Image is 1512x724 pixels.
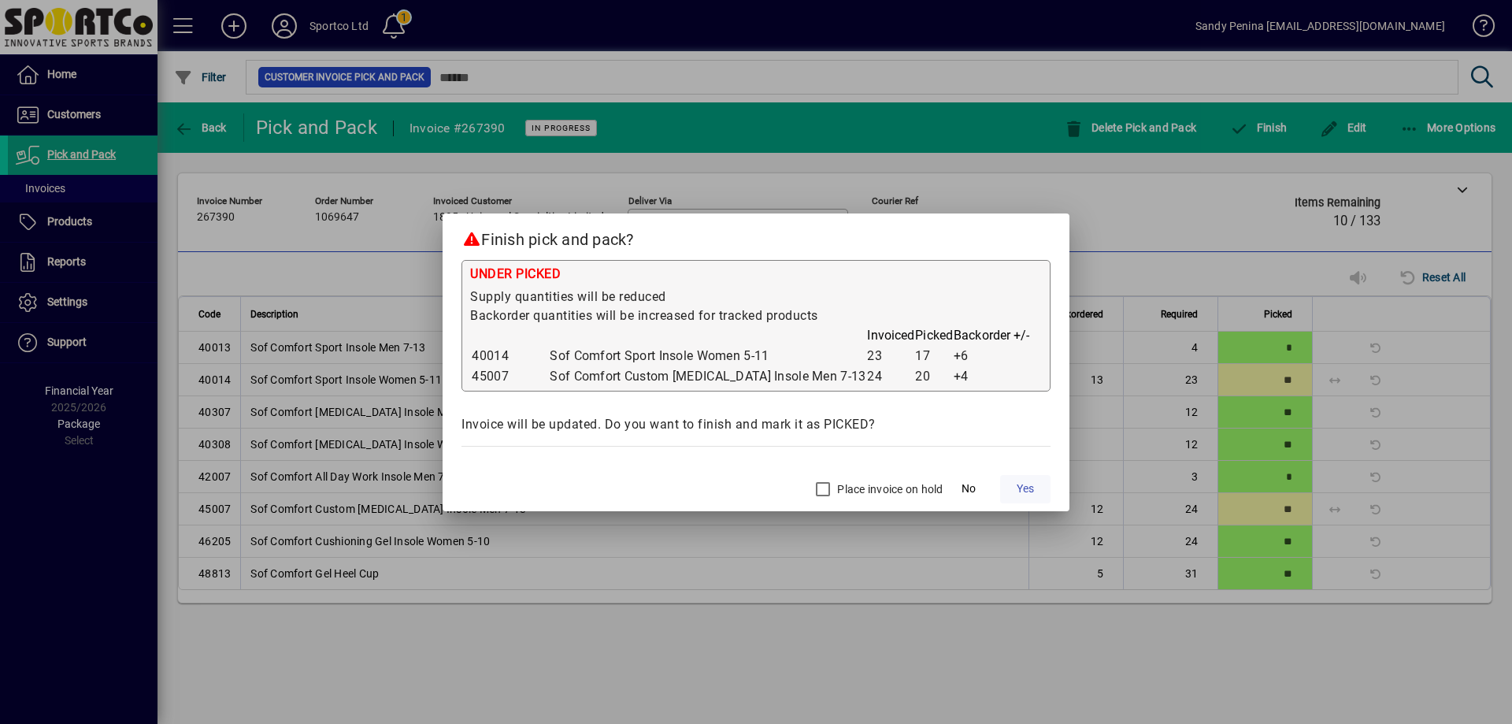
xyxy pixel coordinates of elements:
button: Yes [1000,475,1051,503]
td: 20 [914,366,953,387]
td: 40014 [470,346,549,366]
td: +4 [953,366,1042,387]
button: No [943,475,994,503]
th: Invoiced [866,325,914,346]
td: Sof Comfort Sport Insole Women 5-11 [549,346,866,366]
span: No [962,481,976,497]
td: 45007 [470,366,549,387]
div: Supply quantities will be reduced Backorder quantities will be increased for tracked products [470,288,1041,325]
label: Place invoice on hold [834,481,943,497]
th: Picked [914,325,953,346]
div: UNDER PICKED [470,265,1041,288]
td: +6 [953,346,1042,366]
td: 23 [866,346,914,366]
div: Invoice will be updated. Do you want to finish and mark it as PICKED? [461,415,1050,434]
td: 24 [866,366,914,387]
td: 17 [914,346,953,366]
th: Backorder +/- [953,325,1042,346]
h2: Finish pick and pack? [443,213,1069,259]
td: Sof Comfort Custom [MEDICAL_DATA] Insole Men 7-13 [549,366,866,387]
span: Yes [1017,481,1034,497]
